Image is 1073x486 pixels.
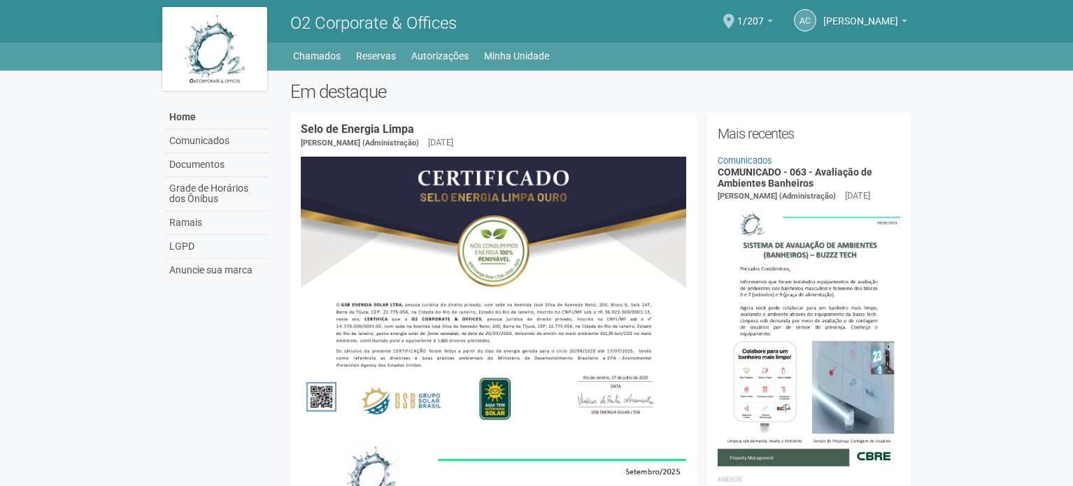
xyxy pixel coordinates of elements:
a: Minha Unidade [484,46,549,66]
h2: Mais recentes [718,123,900,144]
a: Chamados [293,46,341,66]
div: [DATE] [428,136,453,149]
a: [PERSON_NAME] [823,17,907,29]
span: O2 Corporate & Offices [290,13,457,33]
img: COMUNICADO%20-%20054%20-%20Selo%20de%20Energia%20Limpa%20-%20P%C3%A1g.%202.jpg [301,157,686,429]
a: Grade de Horários dos Ônibus [166,177,269,211]
a: Selo de Energia Limpa [301,122,414,136]
a: Documentos [166,153,269,177]
span: [PERSON_NAME] (Administração) [301,138,419,148]
a: AC [794,9,816,31]
a: Reservas [356,46,396,66]
a: Ramais [166,211,269,235]
a: Comunicados [166,129,269,153]
a: COMUNICADO - 063 - Avaliação de Ambientes Banheiros [718,166,872,188]
a: Home [166,106,269,129]
a: Comunicados [718,155,772,166]
li: Anexos [718,473,900,486]
span: 1/207 [737,2,764,27]
span: [PERSON_NAME] (Administração) [718,192,836,201]
h2: Em destaque [290,81,911,102]
a: LGPD [166,235,269,259]
span: Andréa Cunha [823,2,898,27]
img: logo.jpg [162,7,267,91]
div: [DATE] [845,190,870,202]
a: 1/207 [737,17,773,29]
a: Autorizações [411,46,469,66]
img: COMUNICADO%20-%20063%20-%20Avalia%C3%A7%C3%A3o%20de%20Ambientes%20Banheiros.jpg [718,203,900,466]
a: Anuncie sua marca [166,259,269,282]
